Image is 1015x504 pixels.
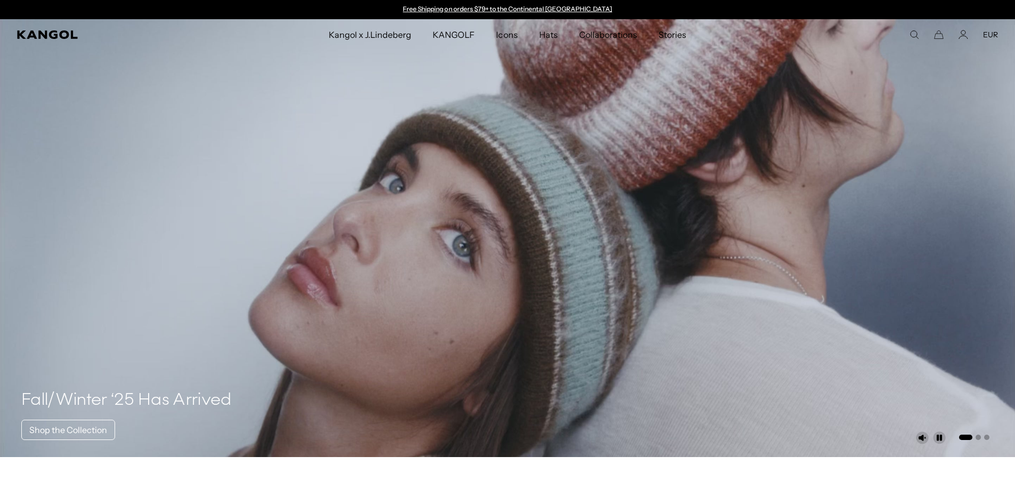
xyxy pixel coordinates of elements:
a: Account [959,30,968,39]
span: Collaborations [579,19,637,50]
span: Hats [539,19,558,50]
a: Collaborations [569,19,648,50]
a: Free Shipping on orders $79+ to the Continental [GEOGRAPHIC_DATA] [403,5,612,13]
button: Go to slide 1 [959,435,972,440]
a: Icons [485,19,528,50]
div: Announcement [398,5,618,14]
div: 1 of 2 [398,5,618,14]
button: Go to slide 2 [976,435,981,440]
span: Kangol x J.Lindeberg [329,19,412,50]
ul: Select a slide to show [958,433,989,441]
h4: Fall/Winter ‘25 Has Arrived [21,390,232,411]
button: Cart [934,30,944,39]
a: Kangol [17,30,217,39]
a: KANGOLF [422,19,485,50]
a: Shop the Collection [21,420,115,440]
span: Stories [659,19,686,50]
button: Pause [933,431,946,444]
button: Go to slide 3 [984,435,989,440]
button: EUR [983,30,998,39]
slideshow-component: Announcement bar [398,5,618,14]
summary: Search here [910,30,919,39]
span: Icons [496,19,517,50]
span: KANGOLF [433,19,475,50]
a: Stories [648,19,697,50]
button: Unmute [916,431,929,444]
a: Hats [529,19,569,50]
a: Kangol x J.Lindeberg [318,19,423,50]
